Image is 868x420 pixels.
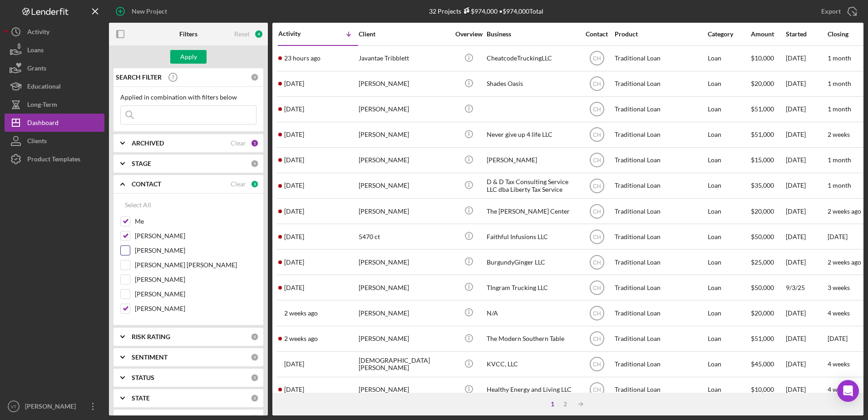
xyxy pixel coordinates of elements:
[359,72,449,96] div: [PERSON_NAME]
[786,148,827,172] div: [DATE]
[109,2,176,20] button: New Project
[132,180,161,188] b: CONTACT
[278,30,318,37] div: Activity
[27,77,61,98] div: Educational
[5,41,104,59] button: Loans
[593,132,601,138] text: CH
[284,208,304,215] time: 2025-09-18 15:32
[821,2,841,20] div: Export
[5,114,104,132] button: Dashboard
[231,140,246,147] div: Clear
[125,196,151,214] div: Select All
[452,30,486,38] div: Overview
[828,233,848,240] time: [DATE]
[359,352,449,376] div: [DEMOGRAPHIC_DATA][PERSON_NAME]
[27,150,80,170] div: Product Templates
[708,275,750,300] div: Loan
[132,395,150,402] b: STATE
[786,174,827,198] div: [DATE]
[828,309,850,317] time: 4 weeks
[828,284,850,291] time: 3 weeks
[828,80,851,87] time: 1 month
[593,336,601,342] text: CH
[27,132,47,152] div: Clients
[751,105,774,113] span: $51,000
[180,50,197,64] div: Apply
[828,130,850,138] time: 2 weeks
[5,95,104,114] button: Long-Term
[27,95,57,116] div: Long-Term
[751,30,785,38] div: Amount
[120,94,256,101] div: Applied in combination with filters below
[615,72,705,96] div: Traditional Loan
[708,378,750,402] div: Loan
[5,132,104,150] button: Clients
[284,386,304,393] time: 2025-09-06 00:27
[828,156,851,164] time: 1 month
[708,174,750,198] div: Loan
[487,46,577,70] div: CheatcodeTruckingLLC
[593,259,601,265] text: CH
[828,360,850,368] time: 4 weeks
[786,301,827,325] div: [DATE]
[593,234,601,240] text: CH
[135,246,256,255] label: [PERSON_NAME]
[615,46,705,70] div: Traditional Loan
[359,123,449,147] div: [PERSON_NAME]
[593,55,601,62] text: CH
[580,30,614,38] div: Contact
[751,207,774,215] span: $20,000
[593,285,601,291] text: CH
[786,72,827,96] div: [DATE]
[359,378,449,402] div: [PERSON_NAME]
[27,59,46,80] div: Grants
[23,397,82,418] div: [PERSON_NAME]
[27,114,59,134] div: Dashboard
[837,380,859,402] div: Open Intercom Messenger
[170,50,207,64] button: Apply
[487,301,577,325] div: N/A
[786,46,827,70] div: [DATE]
[132,140,164,147] b: ARCHIVED
[828,105,851,113] time: 1 month
[11,404,16,409] text: VT
[786,250,827,274] div: [DATE]
[487,174,577,198] div: D & D Tax Consulting Service LLC dba Liberty Tax Service
[251,394,259,402] div: 0
[461,7,498,15] div: $974,000
[786,123,827,147] div: [DATE]
[708,97,750,121] div: Loan
[234,30,250,38] div: Reset
[708,225,750,249] div: Loan
[708,148,750,172] div: Loan
[751,284,774,291] span: $50,000
[751,385,774,393] span: $10,000
[251,160,259,168] div: 0
[708,46,750,70] div: Loan
[708,72,750,96] div: Loan
[593,361,601,368] text: CH
[359,301,449,325] div: [PERSON_NAME]
[359,327,449,351] div: [PERSON_NAME]
[116,74,162,81] b: SEARCH FILTER
[284,80,304,87] time: 2025-09-24 15:39
[786,97,827,121] div: [DATE]
[615,30,705,38] div: Product
[487,225,577,249] div: Faithful Infusions LLC
[359,46,449,70] div: Javantae Tribblett
[487,250,577,274] div: BurgundyGinger LLC
[593,183,601,189] text: CH
[828,207,861,215] time: 2 weeks ago
[132,160,151,167] b: STAGE
[593,310,601,317] text: CH
[251,139,259,147] div: 1
[429,7,543,15] div: 32 Projects • $974,000 Total
[751,156,774,164] span: $15,000
[359,199,449,223] div: [PERSON_NAME]
[487,148,577,172] div: [PERSON_NAME]
[751,54,774,62] span: $10,000
[135,304,256,313] label: [PERSON_NAME]
[5,23,104,41] button: Activity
